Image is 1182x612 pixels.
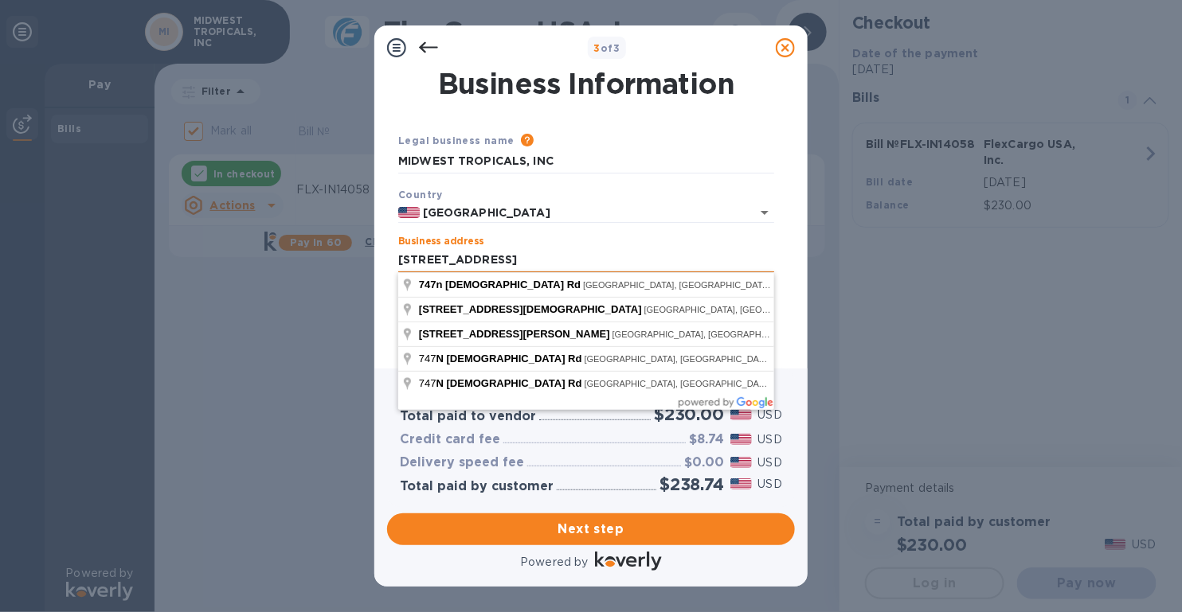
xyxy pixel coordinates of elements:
[419,353,585,364] span: 747
[654,404,724,424] h2: $230.00
[398,134,515,146] b: Legal business name
[398,150,774,173] input: Enter legal business name
[400,479,554,494] h3: Total paid by customer
[419,279,443,290] span: 747n
[684,455,724,470] h3: $0.00
[689,432,724,447] h3: $8.74
[400,409,536,424] h3: Total paid to vendor
[585,354,868,364] span: [GEOGRAPHIC_DATA], [GEOGRAPHIC_DATA], [GEOGRAPHIC_DATA]
[730,409,752,420] img: USD
[436,377,582,389] span: N [DEMOGRAPHIC_DATA] Rd
[594,42,601,54] span: 3
[730,457,752,468] img: USD
[758,431,782,448] p: USD
[659,474,724,494] h2: $238.74
[419,303,642,315] span: [STREET_ADDRESS][DEMOGRAPHIC_DATA]
[730,478,752,489] img: USD
[398,248,774,272] input: Enter address
[520,554,588,571] p: Powered by
[419,377,585,389] span: 747
[585,379,868,388] span: [GEOGRAPHIC_DATA], [GEOGRAPHIC_DATA], [GEOGRAPHIC_DATA]
[583,280,867,290] span: [GEOGRAPHIC_DATA], [GEOGRAPHIC_DATA], [GEOGRAPHIC_DATA]
[398,189,443,201] b: Country
[395,67,777,100] h1: Business Information
[400,520,782,539] span: Next step
[753,201,776,224] button: Open
[445,279,581,290] span: [DEMOGRAPHIC_DATA] Rd
[594,42,620,54] b: of 3
[419,328,610,340] span: [STREET_ADDRESS][PERSON_NAME]
[398,207,420,218] img: US
[644,305,928,314] span: [GEOGRAPHIC_DATA], [GEOGRAPHIC_DATA], [GEOGRAPHIC_DATA]
[758,407,782,423] p: USD
[387,513,795,545] button: Next step
[613,329,896,339] span: [GEOGRAPHIC_DATA], [GEOGRAPHIC_DATA], [GEOGRAPHIC_DATA]
[758,454,782,471] p: USD
[758,476,782,493] p: USD
[420,203,730,223] input: Select country
[595,552,662,571] img: Logo
[400,432,500,447] h3: Credit card fee
[400,455,524,470] h3: Delivery speed fee
[436,353,582,364] span: N [DEMOGRAPHIC_DATA] Rd
[730,434,752,445] img: USD
[398,237,483,247] label: Business address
